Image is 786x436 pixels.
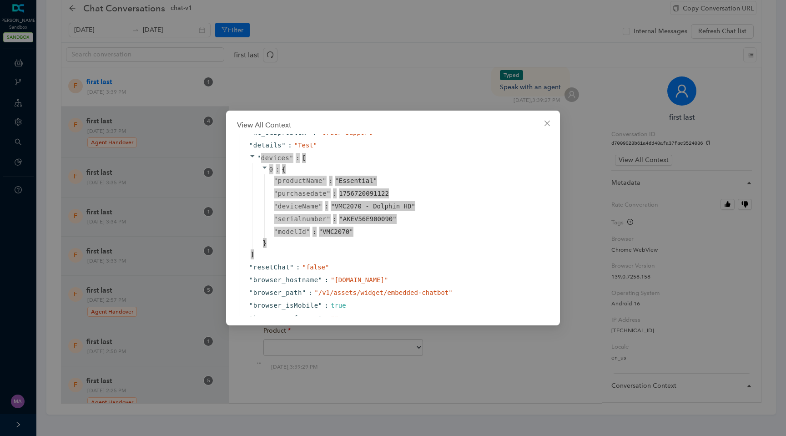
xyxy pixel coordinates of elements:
[289,154,293,162] span: "
[318,276,322,284] span: "
[331,314,338,322] span: " "
[274,203,278,210] span: "
[331,300,346,310] div: true
[282,142,286,149] span: "
[302,264,329,271] span: " false "
[544,120,551,127] span: close
[331,276,388,284] span: " [DOMAIN_NAME] "
[312,227,316,237] span: :
[294,142,317,149] span: " Test "
[249,276,253,284] span: "
[253,313,318,323] span: browser_referrer
[296,262,300,272] span: :
[282,164,286,174] span: {
[253,140,282,150] span: details
[278,201,318,211] span: deviceName
[290,264,294,271] span: "
[335,177,377,184] span: " Essential "
[249,314,253,322] span: "
[540,116,554,131] button: Close
[319,228,353,235] span: " VMC2070 "
[253,300,318,310] span: browser_isMobile
[327,190,331,197] span: "
[274,215,278,223] span: "
[261,154,290,162] span: devices
[302,153,306,163] span: [
[253,262,290,272] span: resetChat
[249,264,253,271] span: "
[327,215,331,223] span: "
[274,190,278,197] span: "
[325,275,328,285] span: :
[325,201,328,211] span: :
[269,166,273,173] span: 0
[253,275,318,285] span: browser_hostname
[274,228,278,235] span: "
[333,214,337,224] span: :
[278,188,327,198] span: purchasedate
[278,214,327,224] span: serialnumber
[296,153,300,163] span: :
[331,203,415,210] span: " VMC2070 - Dolphin HD "
[257,154,261,162] span: "
[325,300,328,310] span: :
[318,203,322,210] span: "
[333,188,337,198] span: :
[329,176,333,186] span: :
[278,227,307,237] span: modelId
[276,164,280,174] span: :
[318,314,322,322] span: "
[278,176,322,186] span: productName
[325,313,328,323] span: :
[253,288,302,298] span: browser_path
[318,302,322,309] span: "
[308,288,312,298] span: :
[302,289,306,296] span: "
[314,289,452,296] span: " /v1/assets/widget/embedded-chatbot "
[249,249,254,259] span: ]
[339,188,389,198] div: 1756720091122
[262,238,267,248] span: }
[274,177,278,184] span: "
[339,215,396,223] span: " AKEV56E900090 "
[249,289,253,296] span: "
[306,228,310,235] span: "
[288,140,292,150] span: :
[249,142,253,149] span: "
[322,177,327,184] span: "
[249,302,253,309] span: "
[237,120,549,131] div: View All Context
